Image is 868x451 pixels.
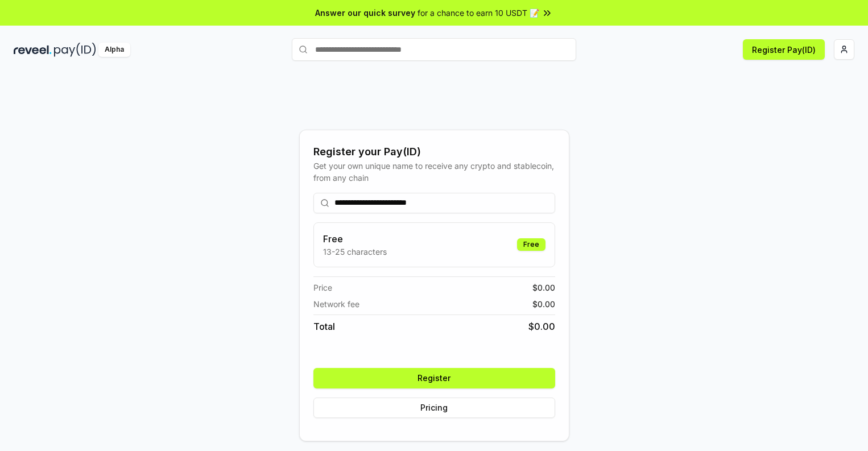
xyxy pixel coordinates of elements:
[98,43,130,57] div: Alpha
[14,43,52,57] img: reveel_dark
[323,246,387,258] p: 13-25 characters
[517,238,545,251] div: Free
[313,160,555,184] div: Get your own unique name to receive any crypto and stablecoin, from any chain
[323,232,387,246] h3: Free
[418,7,539,19] span: for a chance to earn 10 USDT 📝
[743,39,825,60] button: Register Pay(ID)
[532,298,555,310] span: $ 0.00
[532,282,555,293] span: $ 0.00
[313,368,555,388] button: Register
[315,7,415,19] span: Answer our quick survey
[313,320,335,333] span: Total
[313,398,555,418] button: Pricing
[313,282,332,293] span: Price
[313,144,555,160] div: Register your Pay(ID)
[528,320,555,333] span: $ 0.00
[313,298,359,310] span: Network fee
[54,43,96,57] img: pay_id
